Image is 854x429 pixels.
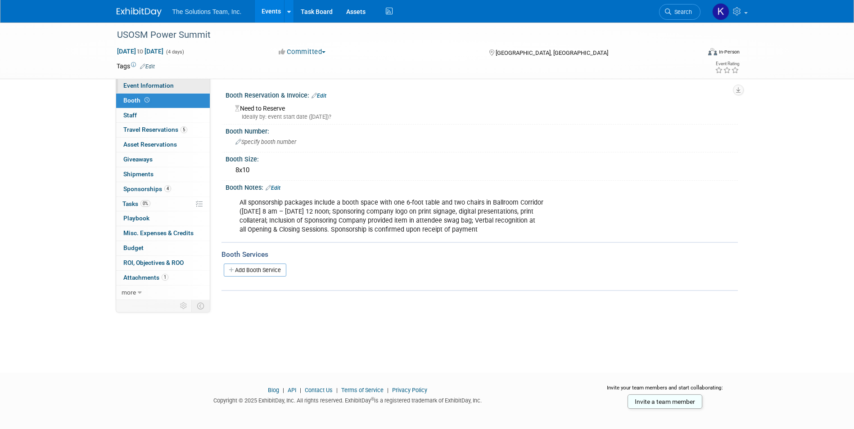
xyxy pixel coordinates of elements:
a: Travel Reservations5 [116,123,210,137]
td: Tags [117,62,155,71]
a: Invite a team member [628,394,702,409]
span: | [280,387,286,393]
a: Edit [140,63,155,70]
span: | [385,387,391,393]
div: Copyright © 2025 ExhibitDay, Inc. All rights reserved. ExhibitDay is a registered trademark of Ex... [117,394,579,405]
a: more [116,286,210,300]
span: Playbook [123,214,149,222]
span: Misc. Expenses & Credits [123,229,194,237]
a: Attachments1 [116,271,210,285]
div: Booth Notes: [226,181,738,192]
span: Booth [123,97,151,104]
a: Privacy Policy [392,387,427,393]
img: Kaelon Harris [712,3,729,20]
span: Tasks [122,200,150,207]
a: Shipments [116,167,210,182]
a: Budget [116,241,210,255]
div: Event Format [647,47,740,60]
span: [GEOGRAPHIC_DATA], [GEOGRAPHIC_DATA] [496,49,608,56]
a: Contact Us [305,387,333,393]
span: Giveaways [123,156,153,163]
span: | [298,387,303,393]
div: In-Person [718,49,740,55]
span: Travel Reservations [123,126,187,133]
span: The Solutions Team, Inc. [172,8,242,15]
span: Event Information [123,82,174,89]
a: Search [659,4,700,20]
div: Booth Number: [226,125,738,136]
span: 5 [181,126,187,133]
span: Shipments [123,170,154,178]
a: Booth [116,94,210,108]
span: Staff [123,112,137,119]
span: [DATE] [DATE] [117,47,164,55]
span: Booth not reserved yet [143,97,151,103]
div: Booth Size: [226,152,738,164]
a: Misc. Expenses & Credits [116,226,210,241]
div: 8x10 [232,163,731,177]
span: 0% [140,200,150,207]
a: Asset Reservations [116,138,210,152]
span: Asset Reservations [123,141,177,148]
span: Budget [123,244,144,251]
a: Playbook [116,211,210,226]
span: Specify booth number [235,139,296,145]
button: Committed [276,47,329,57]
div: Ideally by: event start date ([DATE])? [235,113,731,121]
span: more [122,289,136,296]
div: USOSM Power Summit [114,27,687,43]
div: Booth Reservation & Invoice: [226,89,738,100]
span: 4 [164,185,171,192]
a: Edit [266,185,280,191]
a: Staff [116,108,210,123]
a: Blog [268,387,279,393]
img: ExhibitDay [117,8,162,17]
span: Search [671,9,692,15]
span: to [136,48,145,55]
a: Add Booth Service [224,264,286,277]
span: 1 [162,274,168,281]
a: Edit [312,93,326,99]
a: API [288,387,296,393]
div: All sponsorship packages include a booth space with one 6-foot table and two chairs in Ballroom C... [233,194,639,239]
span: (4 days) [165,49,184,55]
a: ROI, Objectives & ROO [116,256,210,270]
a: Sponsorships4 [116,182,210,197]
td: Personalize Event Tab Strip [176,300,192,312]
a: Event Information [116,79,210,93]
td: Toggle Event Tabs [191,300,210,312]
sup: ® [371,397,374,402]
a: Terms of Service [341,387,384,393]
span: | [334,387,340,393]
img: Format-Inperson.png [708,48,717,55]
div: Event Rating [715,62,739,66]
span: Sponsorships [123,185,171,192]
div: Invite your team members and start collaborating: [592,384,738,398]
div: Booth Services [221,250,738,259]
a: Giveaways [116,152,210,167]
a: Tasks0% [116,197,210,211]
span: ROI, Objectives & ROO [123,259,184,266]
span: Attachments [123,274,168,281]
div: Need to Reserve [232,102,731,121]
